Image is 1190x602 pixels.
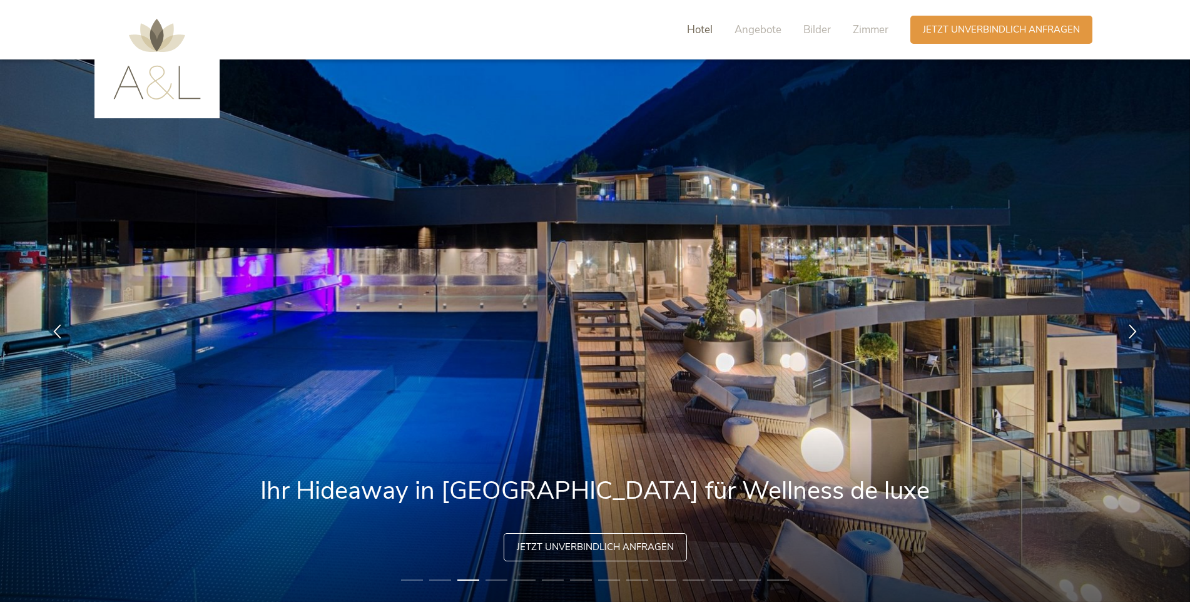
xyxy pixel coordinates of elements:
[803,23,831,37] span: Bilder
[923,23,1080,36] span: Jetzt unverbindlich anfragen
[735,23,781,37] span: Angebote
[687,23,713,37] span: Hotel
[853,23,888,37] span: Zimmer
[113,19,201,99] img: AMONTI & LUNARIS Wellnessresort
[517,541,674,554] span: Jetzt unverbindlich anfragen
